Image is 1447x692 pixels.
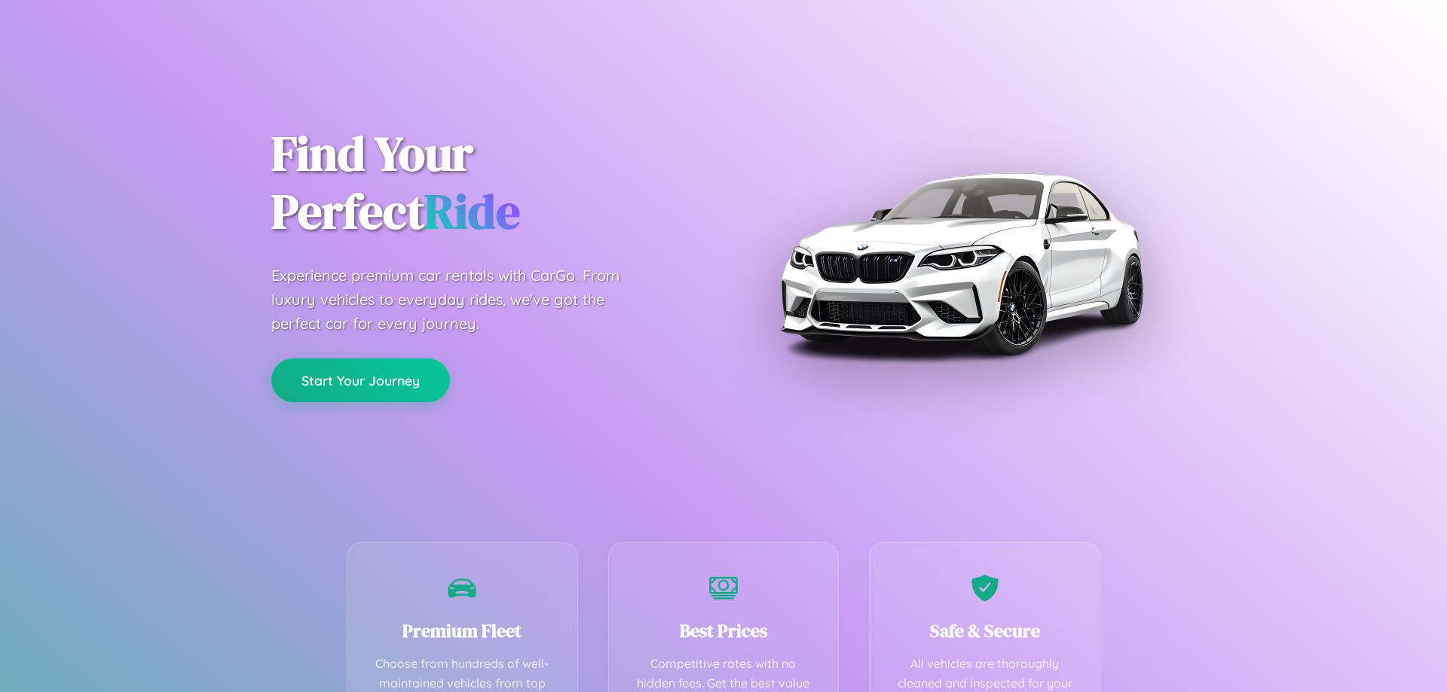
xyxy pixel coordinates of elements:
[772,75,1149,452] img: Premium BMW car rental vehicle
[370,618,555,643] h3: Premium Fleet
[892,618,1077,643] h3: Safe & Secure
[271,358,450,402] button: Start Your Journey
[271,125,701,241] h1: Find Your Perfect
[424,178,520,244] span: Ride
[271,264,648,336] p: Experience premium car rentals with CarGo. From luxury vehicles to everyday rides, we've got the ...
[632,618,816,643] h3: Best Prices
